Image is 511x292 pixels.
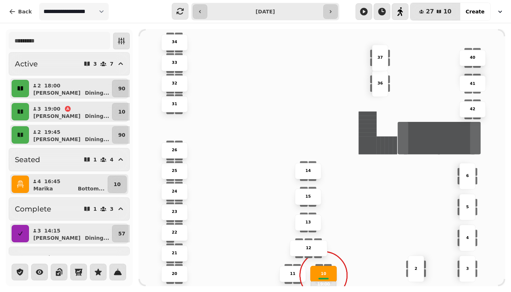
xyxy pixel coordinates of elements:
[112,126,131,144] button: 90
[470,55,475,61] p: 40
[112,225,131,242] button: 57
[306,245,311,251] p: 12
[78,185,105,192] p: Bottom ...
[44,227,61,234] p: 14:15
[415,266,417,272] p: 2
[172,40,177,45] p: 34
[33,234,80,242] p: [PERSON_NAME]
[172,250,177,256] p: 21
[118,108,125,115] p: 10
[470,81,475,86] p: 41
[321,271,326,277] p: 10
[44,82,61,89] p: 18:00
[44,128,61,136] p: 19:45
[15,204,51,214] h2: Complete
[3,3,38,20] button: Back
[37,178,41,185] p: 4
[466,204,469,210] p: 5
[172,168,177,174] p: 25
[15,155,40,165] h2: Seated
[15,59,38,69] h2: Active
[426,9,434,15] span: 27
[94,206,97,211] p: 1
[290,271,295,277] p: 11
[44,105,61,112] p: 19:00
[30,80,111,97] button: 218:00[PERSON_NAME]Dining...
[85,136,109,143] p: Dining ...
[172,209,177,215] p: 23
[85,234,109,242] p: Dining ...
[466,266,469,272] p: 3
[9,247,130,270] button: Removed26
[118,131,125,139] p: 90
[466,235,469,240] p: 4
[108,176,127,193] button: 10
[30,103,111,120] button: 319:00[PERSON_NAME]Dining...
[306,168,311,174] p: 14
[9,197,130,221] button: Complete13
[460,3,490,20] button: Create
[44,178,61,185] p: 16:45
[410,3,460,20] button: 2710
[110,61,113,66] p: 7
[118,230,125,237] p: 57
[466,9,485,14] span: Create
[110,157,113,162] p: 4
[311,281,336,287] p: 19:00
[112,103,131,120] button: 10
[85,112,109,120] p: Dining ...
[85,89,109,96] p: Dining ...
[33,136,80,143] p: [PERSON_NAME]
[37,82,41,89] p: 2
[9,148,130,171] button: Seated14
[30,126,111,144] button: 219:45[PERSON_NAME]Dining...
[94,61,97,66] p: 3
[112,80,131,97] button: 90
[306,219,311,225] p: 13
[118,85,125,92] p: 90
[9,52,130,75] button: Active37
[37,128,41,136] p: 2
[172,230,177,235] p: 22
[172,189,177,194] p: 24
[443,9,451,15] span: 10
[30,176,106,193] button: 416:45MarikaBottom...
[94,157,97,162] p: 1
[114,181,121,188] p: 10
[33,89,80,96] p: [PERSON_NAME]
[306,194,311,200] p: 15
[33,185,53,192] p: Marika
[172,101,177,107] p: 31
[18,9,32,14] span: Back
[172,271,177,277] p: 20
[172,60,177,66] p: 33
[37,105,41,112] p: 3
[377,55,383,61] p: 37
[470,106,475,112] p: 42
[466,173,469,179] p: 6
[172,81,177,86] p: 32
[33,112,80,120] p: [PERSON_NAME]
[377,81,383,86] p: 36
[37,227,41,234] p: 3
[15,253,50,263] h2: Removed
[110,206,113,211] p: 3
[30,225,111,242] button: 314:15[PERSON_NAME]Dining...
[172,147,177,153] p: 26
